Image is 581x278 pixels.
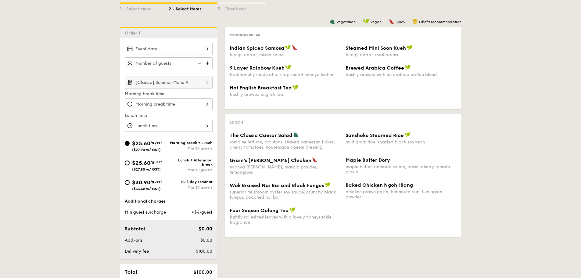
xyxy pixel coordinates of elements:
[230,139,341,150] div: romaine lettuce, croutons, shaved parmesan flakes, cherry tomatoes, housemade caesar dressing
[125,113,213,119] label: Lunch time
[169,141,213,145] div: Morning break + Lunch
[346,132,404,138] span: Sanshoku Steamed Rice
[230,65,285,71] span: 9 Layer Rainbow Kueh
[125,43,213,55] input: Event date
[169,146,213,150] div: Min 30 guests
[217,4,266,12] div: 3 - Check out
[169,4,217,12] div: 2 - Select items
[230,52,341,57] div: turnip, carrot, mixed spice
[125,238,142,243] span: Add-ons
[404,132,411,138] img: icon-vegan.f8ff3823.svg
[132,179,150,186] span: $30.90
[125,120,213,132] input: Lunch time
[312,157,317,163] img: icon-spicy.37a8142b.svg
[346,52,457,57] div: turnip, carrot, mushrooms
[169,180,213,184] div: Full-day seminar
[230,85,292,91] span: Hot English Breakfast Tea
[132,140,150,147] span: $25.60
[194,57,203,69] img: icon-reduce.1d2dbef1.svg
[230,45,284,51] span: Indian Spiced Samosa
[125,161,130,165] input: $25.60/guest($27.90 w/ GST)Lunch + Afternoon breakMin 30 guests
[412,19,418,24] img: icon-chef-hat.a58ddaea.svg
[346,157,390,163] span: Maple Butter Dory
[346,164,457,175] div: maple butter, romesco sauce, raisin, cherry tomato pickle
[125,141,130,146] input: $25.60/guest($27.90 w/ GST)Morning break + LunchMin 30 guests
[203,57,213,69] img: icon-add.58712e84.svg
[150,160,162,164] span: /guest
[125,269,137,275] span: Total
[193,269,212,275] span: $100.00
[169,168,213,172] div: Min 30 guests
[125,57,213,69] input: Number of guests
[407,45,413,50] img: icon-vegan.f8ff3823.svg
[346,189,457,200] div: chicken prawn paste, beancurd skin, five-spice powder
[230,157,311,163] span: Grain's [PERSON_NAME] Chicken
[230,164,341,175] div: nyonya [PERSON_NAME], masala powder, lemongrass
[125,249,149,254] span: Delivery fee
[120,4,169,12] div: 1 - Select menu
[125,210,166,215] span: Min guest surcharge
[292,45,297,50] img: icon-spicy.37a8142b.svg
[363,19,369,24] img: icon-vegan.f8ff3823.svg
[325,182,331,188] img: icon-vegan.f8ff3823.svg
[230,120,243,125] span: Lunch
[396,20,405,24] span: Spicy
[346,182,413,188] span: Baked Chicken Ngoh Hiang
[196,249,212,254] span: $100.00
[405,65,411,70] img: icon-vegan.f8ff3823.svg
[230,33,260,37] span: Morning break
[150,179,162,184] span: /guest
[132,148,161,152] span: ($27.90 w/ GST)
[169,185,213,190] div: Min 30 guests
[191,210,212,215] span: +$4/guest
[230,92,341,97] div: freshly brewed english tea
[230,72,341,77] div: traditionally made at our top secret nyonya kichen
[125,98,213,110] input: Morning break time
[330,19,335,24] img: icon-vegetarian.fe4039eb.svg
[230,215,341,225] div: tightly rolled tea leaves with a lovely honeysuckle fragrance
[230,132,292,138] span: The Classic Caesar Salad
[125,226,145,232] span: Subtotal
[293,132,299,138] img: icon-vegetarian.fe4039eb.svg
[336,20,356,24] span: Vegetarian
[289,207,296,213] img: icon-vegan.f8ff3823.svg
[230,182,324,188] span: Wok Braised Nai Bai and Black Fungus
[346,139,457,145] div: multigrain rice, roasted black soybean
[346,72,457,77] div: freshly brewed with an arabica coffee blend
[199,226,212,232] span: $0.00
[370,20,382,24] span: Vegan
[169,158,213,167] div: Lunch + Afternoon break
[202,77,213,88] img: icon-chevron-right.3c0dfbd6.svg
[200,238,212,243] span: $0.00
[150,140,162,145] span: /guest
[346,45,406,51] span: Steamed Mini Soon Kueh
[419,20,461,24] span: Chef's recommendation
[125,31,143,36] span: Order 1
[230,190,341,200] div: superior mushroom oyster soy sauce, crunchy black fungus, poached nai bai
[346,65,404,71] span: Brewed Arabica Coffee
[389,19,394,24] img: icon-spicy.37a8142b.svg
[285,45,291,50] img: icon-vegan.f8ff3823.svg
[132,187,161,191] span: ($33.68 w/ GST)
[132,167,161,171] span: ($27.90 w/ GST)
[292,85,299,90] img: icon-vegan.f8ff3823.svg
[125,91,213,97] label: Morning break time
[132,160,150,166] span: $25.60
[125,198,213,204] div: Additional charges
[125,180,130,185] input: $30.90/guest($33.68 w/ GST)Full-day seminarMin 30 guests
[285,65,291,70] img: icon-vegan.f8ff3823.svg
[230,208,289,213] span: Four Season Oolong Tea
